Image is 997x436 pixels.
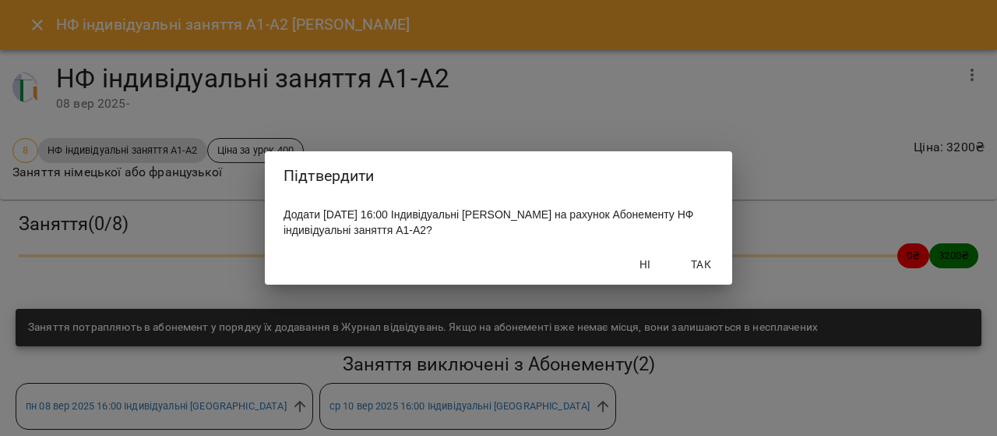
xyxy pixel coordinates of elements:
[620,250,670,278] button: Ні
[626,255,664,274] span: Ні
[284,164,713,188] h2: Підтвердити
[676,250,726,278] button: Так
[265,200,732,244] div: Додати [DATE] 16:00 Індивідуальні [PERSON_NAME] на рахунок Абонементу НФ індивідуальні заняття А1...
[682,255,720,274] span: Так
